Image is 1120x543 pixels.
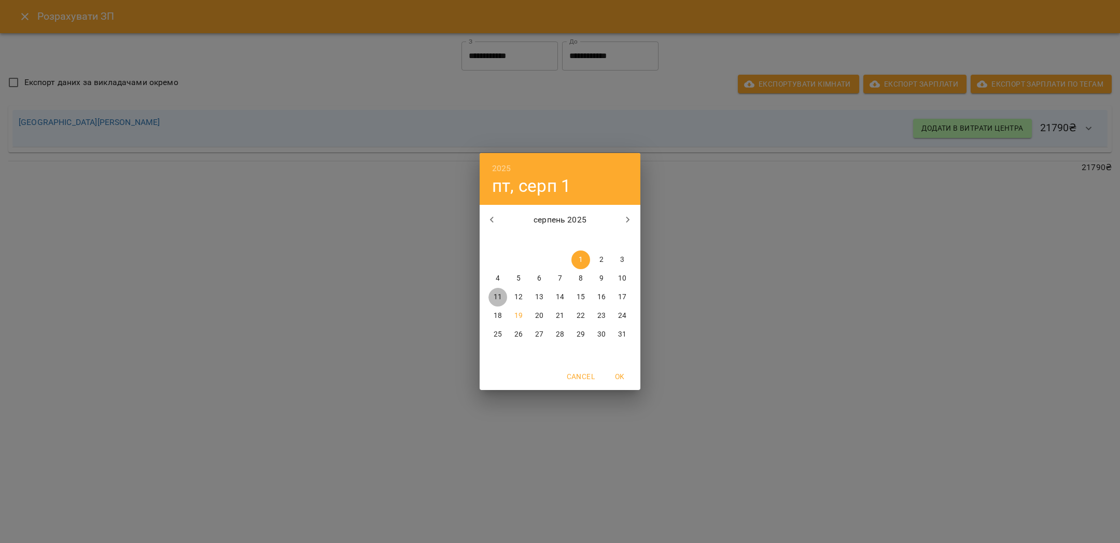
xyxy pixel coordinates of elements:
[509,325,528,344] button: 26
[599,255,604,265] p: 2
[530,307,549,325] button: 20
[530,325,549,344] button: 27
[613,269,632,288] button: 10
[514,292,523,302] p: 12
[597,292,606,302] p: 16
[537,273,541,284] p: 6
[571,269,590,288] button: 8
[599,273,604,284] p: 9
[618,273,626,284] p: 10
[509,235,528,245] span: вт
[592,288,611,307] button: 16
[535,311,543,321] p: 20
[613,288,632,307] button: 17
[488,325,507,344] button: 25
[530,235,549,245] span: ср
[613,250,632,269] button: 3
[551,325,569,344] button: 28
[509,307,528,325] button: 19
[551,235,569,245] span: чт
[613,307,632,325] button: 24
[597,329,606,340] p: 30
[509,288,528,307] button: 12
[577,311,585,321] p: 22
[597,311,606,321] p: 23
[571,325,590,344] button: 29
[563,367,599,386] button: Cancel
[579,273,583,284] p: 8
[592,250,611,269] button: 2
[620,255,624,265] p: 3
[488,235,507,245] span: пн
[577,292,585,302] p: 15
[488,307,507,325] button: 18
[592,325,611,344] button: 30
[556,311,564,321] p: 21
[551,307,569,325] button: 21
[592,235,611,245] span: сб
[514,329,523,340] p: 26
[592,307,611,325] button: 23
[551,288,569,307] button: 14
[530,288,549,307] button: 13
[505,214,616,226] p: серпень 2025
[494,329,502,340] p: 25
[618,292,626,302] p: 17
[571,288,590,307] button: 15
[492,161,511,176] button: 2025
[556,292,564,302] p: 14
[603,367,636,386] button: OK
[571,250,590,269] button: 1
[618,329,626,340] p: 31
[496,273,500,284] p: 4
[592,269,611,288] button: 9
[607,370,632,383] span: OK
[556,329,564,340] p: 28
[618,311,626,321] p: 24
[494,292,502,302] p: 11
[516,273,521,284] p: 5
[571,235,590,245] span: пт
[567,370,595,383] span: Cancel
[535,329,543,340] p: 27
[535,292,543,302] p: 13
[613,325,632,344] button: 31
[577,329,585,340] p: 29
[509,269,528,288] button: 5
[551,269,569,288] button: 7
[530,269,549,288] button: 6
[488,288,507,307] button: 11
[488,269,507,288] button: 4
[571,307,590,325] button: 22
[613,235,632,245] span: нд
[579,255,583,265] p: 1
[494,311,502,321] p: 18
[514,311,523,321] p: 19
[558,273,562,284] p: 7
[492,175,571,197] button: пт, серп 1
